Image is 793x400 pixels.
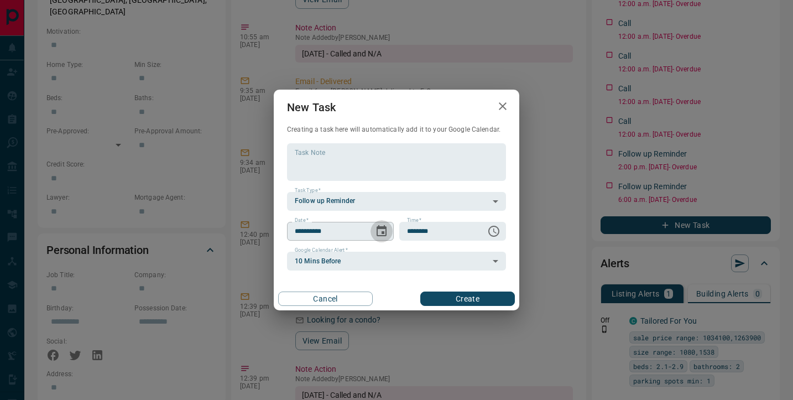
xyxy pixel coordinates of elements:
button: Choose time, selected time is 6:00 AM [483,220,505,242]
label: Time [407,217,421,224]
p: Creating a task here will automatically add it to your Google Calendar. [287,125,506,134]
label: Date [295,217,309,224]
button: Create [420,292,515,306]
button: Choose date, selected date is Aug 16, 2025 [371,220,393,242]
label: Google Calendar Alert [295,247,348,254]
div: 10 Mins Before [287,252,506,271]
button: Cancel [278,292,373,306]
div: Follow up Reminder [287,192,506,211]
h2: New Task [274,90,349,125]
label: Task Type [295,187,321,194]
